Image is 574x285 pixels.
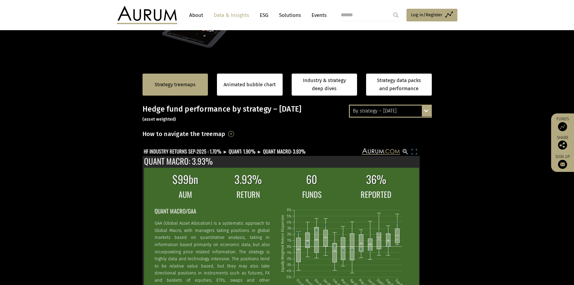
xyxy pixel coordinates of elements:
[309,10,327,21] a: Events
[276,10,304,21] a: Solutions
[411,11,442,18] span: Log in/Register
[558,122,567,131] img: Access Funds
[143,105,432,123] h3: Hedge fund performance by strategy – [DATE]
[143,117,176,122] small: (asset weighted)
[143,129,225,139] h3: How to navigate the treemap
[155,81,196,89] a: Strategy treemaps
[350,106,431,116] div: By strategy – [DATE]
[292,74,357,96] a: Industry & strategy deep dives
[558,160,567,169] img: Sign up to our newsletter
[186,10,206,21] a: About
[211,10,252,21] a: Data & Insights
[390,9,402,21] input: Submit
[554,154,571,169] a: Sign up
[558,141,567,150] img: Share this post
[406,9,457,21] a: Log in/Register
[554,116,571,131] a: Funds
[366,74,432,96] a: Strategy data packs and performance
[224,81,276,89] a: Animated bubble chart
[257,10,271,21] a: ESG
[554,136,571,150] div: Share
[117,6,177,24] img: Aurum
